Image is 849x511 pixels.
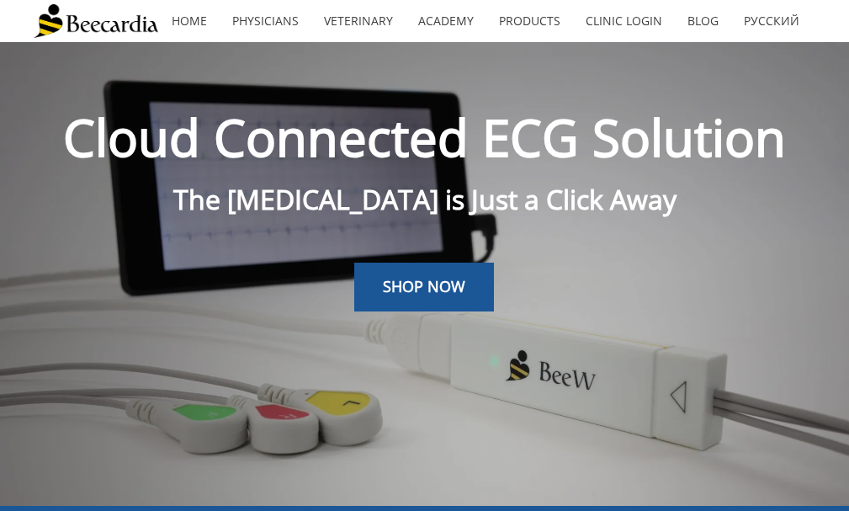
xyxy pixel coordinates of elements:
a: Veterinary [311,2,406,40]
a: Academy [406,2,486,40]
span: Cloud Connected ECG Solution [63,103,786,172]
a: Products [486,2,573,40]
img: Beecardia [34,4,157,38]
span: The [MEDICAL_DATA] is Just a Click Away [173,181,677,217]
span: SHOP NOW [383,276,465,296]
a: home [159,2,220,40]
a: Physicians [220,2,311,40]
a: Blog [675,2,731,40]
a: Русский [731,2,812,40]
a: SHOP NOW [354,263,494,311]
a: Clinic Login [573,2,675,40]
